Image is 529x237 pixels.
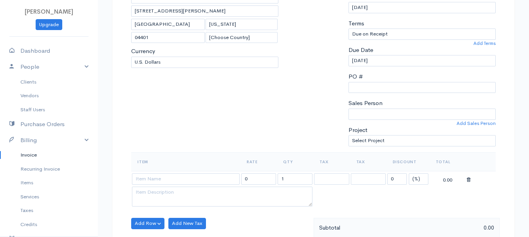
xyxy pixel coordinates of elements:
input: dd-mm-yyyy [348,2,496,13]
button: Add Row [131,218,164,229]
label: PO # [348,72,363,81]
input: Address [131,5,278,17]
th: Total [430,152,466,171]
label: Project [348,126,367,135]
button: Add New Tax [168,218,206,229]
label: Currency [131,47,155,56]
div: 0.00 [430,174,465,184]
a: Add Sales Person [457,120,496,127]
input: City [131,19,205,30]
div: 0.00 [406,223,498,233]
div: Subtotal [315,223,407,233]
th: Qty [277,152,313,171]
span: [PERSON_NAME] [25,8,73,15]
th: Discount [386,152,430,171]
input: dd-mm-yyyy [348,55,496,66]
label: Sales Person [348,99,383,108]
th: Item [131,152,240,171]
input: Item Name [132,173,240,185]
label: Due Date [348,46,373,55]
a: Add Terms [473,40,496,47]
input: Zip [131,32,205,43]
th: Tax [350,152,386,171]
th: Tax [313,152,350,171]
label: Terms [348,19,364,28]
a: Upgrade [36,19,62,30]
input: State [206,19,278,30]
th: Rate [240,152,277,171]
